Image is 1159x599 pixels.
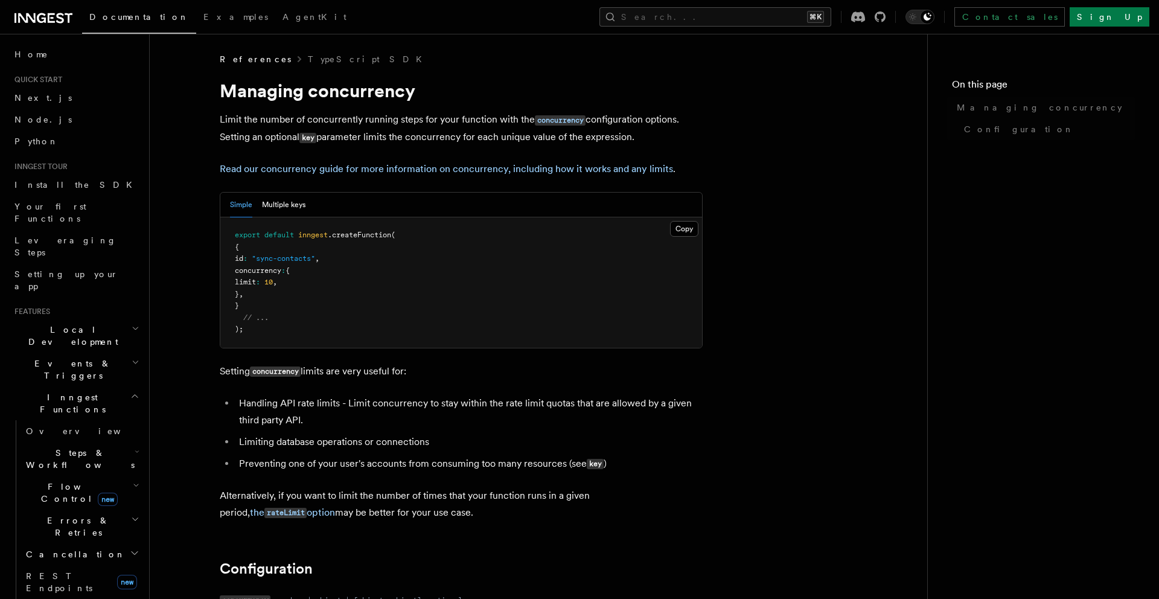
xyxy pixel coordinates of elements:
li: Limiting database operations or connections [235,434,703,450]
code: key [587,459,604,469]
span: { [286,266,290,275]
span: : [281,266,286,275]
p: Alternatively, if you want to limit the number of times that your function runs in a given period... [220,487,703,522]
span: export [235,231,260,239]
a: Home [10,43,142,65]
a: Read our concurrency guide for more information on concurrency, including how it works and any li... [220,163,673,175]
a: Configuration [959,118,1135,140]
span: : [243,254,247,263]
button: Flow Controlnew [21,476,142,510]
span: REST Endpoints [26,571,92,593]
button: Local Development [10,319,142,353]
span: , [315,254,319,263]
span: Errors & Retries [21,514,131,539]
span: limit [235,278,256,286]
h4: On this page [952,77,1135,97]
span: default [264,231,294,239]
p: Limit the number of concurrently running steps for your function with the configuration options. ... [220,111,703,146]
span: id [235,254,243,263]
span: new [117,575,137,589]
span: Examples [203,12,268,22]
li: Preventing one of your user's accounts from consuming too many resources (see ) [235,455,703,473]
button: Multiple keys [262,193,305,217]
span: new [98,493,118,506]
span: { [235,243,239,251]
span: 10 [264,278,273,286]
a: Next.js [10,87,142,109]
span: Cancellation [21,548,126,560]
p: . [220,161,703,178]
p: Setting limits are very useful for: [220,363,703,380]
span: Managing concurrency [957,101,1122,114]
a: Install the SDK [10,174,142,196]
span: // ... [243,313,269,322]
a: Node.js [10,109,142,130]
span: Node.js [14,115,72,124]
button: Errors & Retries [21,510,142,543]
span: ); [235,325,243,333]
span: ( [391,231,395,239]
span: concurrency [235,266,281,275]
span: Events & Triggers [10,357,132,382]
a: TypeScript SDK [308,53,429,65]
span: Leveraging Steps [14,235,117,257]
a: Python [10,130,142,152]
span: Next.js [14,93,72,103]
a: Documentation [82,4,196,34]
span: Inngest tour [10,162,68,171]
a: concurrency [535,114,586,125]
span: Documentation [89,12,189,22]
button: Copy [670,221,698,237]
span: "sync-contacts" [252,254,315,263]
button: Cancellation [21,543,142,565]
a: REST Endpointsnew [21,565,142,599]
a: Your first Functions [10,196,142,229]
span: Flow Control [21,481,133,505]
span: } [235,290,239,298]
button: Search...⌘K [599,7,831,27]
span: Inngest Functions [10,391,130,415]
button: Toggle dark mode [905,10,934,24]
a: Leveraging Steps [10,229,142,263]
span: AgentKit [283,12,346,22]
a: Setting up your app [10,263,142,297]
button: Inngest Functions [10,386,142,420]
a: Overview [21,420,142,442]
span: Quick start [10,75,62,85]
span: Your first Functions [14,202,86,223]
a: Contact sales [954,7,1065,27]
span: Overview [26,426,150,436]
code: concurrency [535,115,586,126]
a: AgentKit [275,4,354,33]
a: therateLimitoption [250,507,335,518]
span: : [256,278,260,286]
span: inngest [298,231,328,239]
span: Steps & Workflows [21,447,135,471]
span: , [273,278,277,286]
a: Configuration [220,560,313,577]
span: .createFunction [328,231,391,239]
button: Simple [230,193,252,217]
button: Events & Triggers [10,353,142,386]
a: Managing concurrency [952,97,1135,118]
span: } [235,301,239,310]
span: Home [14,48,48,60]
span: Install the SDK [14,180,139,190]
span: Setting up your app [14,269,118,291]
code: rateLimit [264,508,307,518]
span: , [239,290,243,298]
span: References [220,53,291,65]
code: key [299,133,316,143]
li: Handling API rate limits - Limit concurrency to stay within the rate limit quotas that are allowe... [235,395,703,429]
a: Sign Up [1070,7,1149,27]
button: Steps & Workflows [21,442,142,476]
kbd: ⌘K [807,11,824,23]
a: Examples [196,4,275,33]
h1: Managing concurrency [220,80,703,101]
span: Python [14,136,59,146]
code: concurrency [250,367,301,377]
span: Local Development [10,324,132,348]
span: Configuration [964,123,1074,135]
span: Features [10,307,50,316]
